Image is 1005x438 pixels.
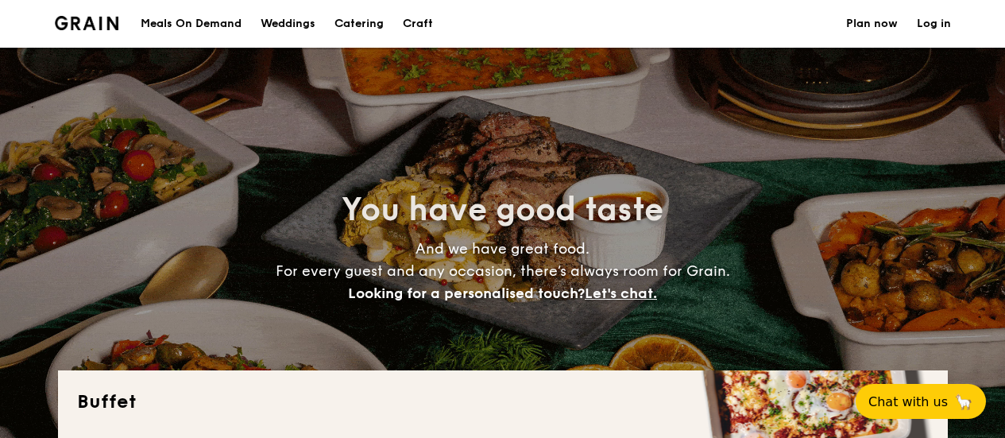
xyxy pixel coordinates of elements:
[77,390,929,415] h2: Buffet
[342,191,663,229] span: You have good taste
[868,394,948,409] span: Chat with us
[276,240,730,302] span: And we have great food. For every guest and any occasion, there’s always room for Grain.
[348,285,585,302] span: Looking for a personalised touch?
[55,16,119,30] a: Logotype
[954,393,973,411] span: 🦙
[585,285,657,302] span: Let's chat.
[55,16,119,30] img: Grain
[856,384,986,419] button: Chat with us🦙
